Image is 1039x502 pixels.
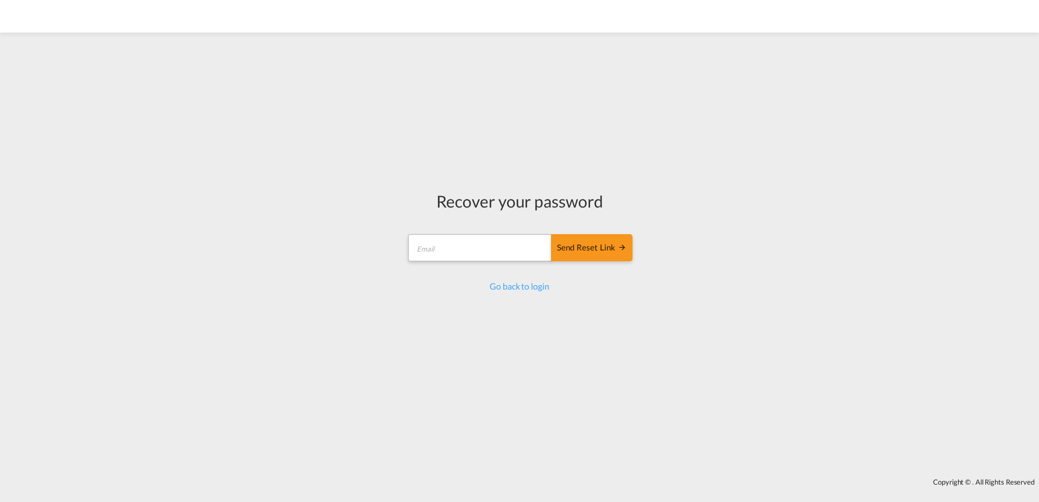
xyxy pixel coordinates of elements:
[408,234,552,261] input: Email
[490,281,549,291] a: Go back to login
[618,243,627,252] md-icon: icon-arrow-right
[557,242,627,254] div: Send reset link
[551,234,633,261] button: SEND RESET LINK
[406,190,633,212] div: Recover your password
